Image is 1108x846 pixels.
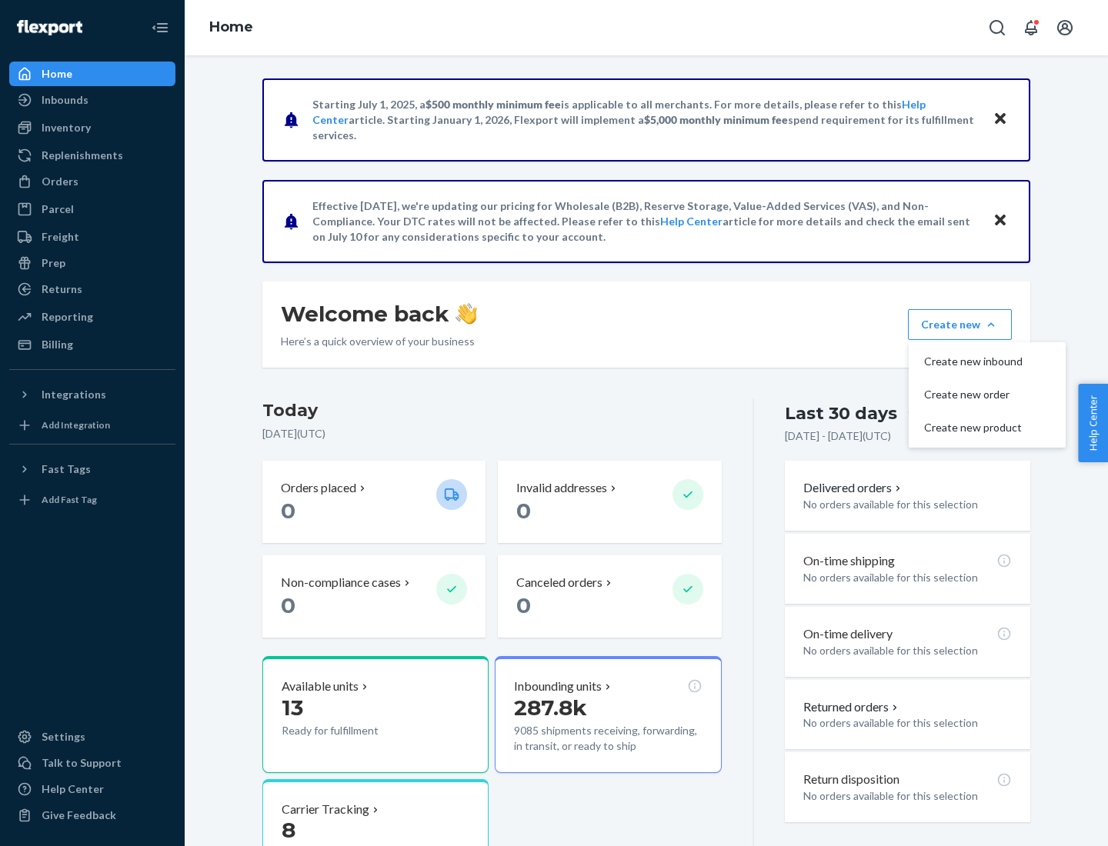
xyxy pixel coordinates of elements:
[145,12,175,43] button: Close Navigation
[908,309,1012,340] button: Create newCreate new inboundCreate new orderCreate new product
[42,387,106,402] div: Integrations
[924,422,1023,433] span: Create new product
[42,418,110,431] div: Add Integration
[1050,12,1080,43] button: Open account menu
[281,479,356,497] p: Orders placed
[785,428,891,444] p: [DATE] - [DATE] ( UTC )
[281,574,401,591] p: Non-compliance cases
[262,398,722,423] h3: Today
[282,723,424,738] p: Ready for fulfillment
[42,755,122,771] div: Talk to Support
[9,724,175,749] a: Settings
[42,808,116,823] div: Give Feedback
[660,215,723,228] a: Help Center
[42,729,85,744] div: Settings
[262,656,489,773] button: Available units13Ready for fulfillment
[42,120,91,135] div: Inventory
[9,803,175,828] button: Give Feedback
[924,389,1023,400] span: Create new order
[42,92,88,108] div: Inbounds
[495,656,721,773] button: Inbounding units287.8k9085 shipments receiving, forwarding, in transit, or ready to ship
[9,382,175,407] button: Integrations
[42,461,91,477] div: Fast Tags
[42,66,72,82] div: Home
[9,197,175,221] a: Parcel
[281,498,295,524] span: 0
[516,592,531,618] span: 0
[498,461,721,543] button: Invalid addresses 0
[262,426,722,441] p: [DATE] ( UTC )
[42,493,97,506] div: Add Fast Tag
[9,62,175,86] a: Home
[17,20,82,35] img: Flexport logo
[516,498,531,524] span: 0
[803,479,904,497] button: Delivered orders
[9,751,175,775] a: Talk to Support
[9,277,175,301] a: Returns
[990,210,1010,232] button: Close
[209,18,253,35] a: Home
[42,229,79,245] div: Freight
[803,715,1012,731] p: No orders available for this selection
[9,488,175,512] a: Add Fast Tag
[1016,12,1046,43] button: Open notifications
[42,148,123,163] div: Replenishments
[197,5,265,50] ol: breadcrumbs
[498,555,721,638] button: Canceled orders 0
[803,552,895,570] p: On-time shipping
[9,225,175,249] a: Freight
[9,305,175,329] a: Reporting
[803,570,1012,585] p: No orders available for this selection
[282,817,295,843] span: 8
[803,625,893,643] p: On-time delivery
[456,303,477,325] img: hand-wave emoji
[9,88,175,112] a: Inbounds
[312,97,978,143] p: Starting July 1, 2025, a is applicable to all merchants. For more details, please refer to this a...
[803,497,1012,512] p: No orders available for this selection
[281,592,295,618] span: 0
[514,678,602,695] p: Inbounding units
[803,698,901,716] button: Returned orders
[803,788,1012,804] p: No orders available for this selection
[924,356,1023,367] span: Create new inbound
[282,678,359,695] p: Available units
[42,309,93,325] div: Reporting
[516,479,607,497] p: Invalid addresses
[912,411,1063,445] button: Create new product
[990,108,1010,131] button: Close
[912,345,1063,378] button: Create new inbound
[9,115,175,140] a: Inventory
[803,771,899,788] p: Return disposition
[42,781,104,797] div: Help Center
[514,723,702,754] p: 9085 shipments receiving, forwarding, in transit, or ready to ship
[982,12,1013,43] button: Open Search Box
[9,332,175,357] a: Billing
[312,198,978,245] p: Effective [DATE], we're updating our pricing for Wholesale (B2B), Reserve Storage, Value-Added Se...
[9,457,175,481] button: Fast Tags
[9,143,175,168] a: Replenishments
[282,694,303,721] span: 13
[516,574,602,591] p: Canceled orders
[426,98,561,111] span: $500 monthly minimum fee
[282,801,369,818] p: Carrier Tracking
[803,643,1012,658] p: No orders available for this selection
[644,113,788,126] span: $5,000 monthly minimum fee
[1078,384,1108,462] button: Help Center
[262,555,486,638] button: Non-compliance cases 0
[42,174,78,189] div: Orders
[281,300,477,328] h1: Welcome back
[9,413,175,438] a: Add Integration
[785,401,897,425] div: Last 30 days
[42,255,65,271] div: Prep
[262,461,486,543] button: Orders placed 0
[9,251,175,275] a: Prep
[42,202,74,217] div: Parcel
[281,334,477,349] p: Here’s a quick overview of your business
[9,777,175,801] a: Help Center
[912,378,1063,411] button: Create new order
[42,281,82,297] div: Returns
[42,337,73,352] div: Billing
